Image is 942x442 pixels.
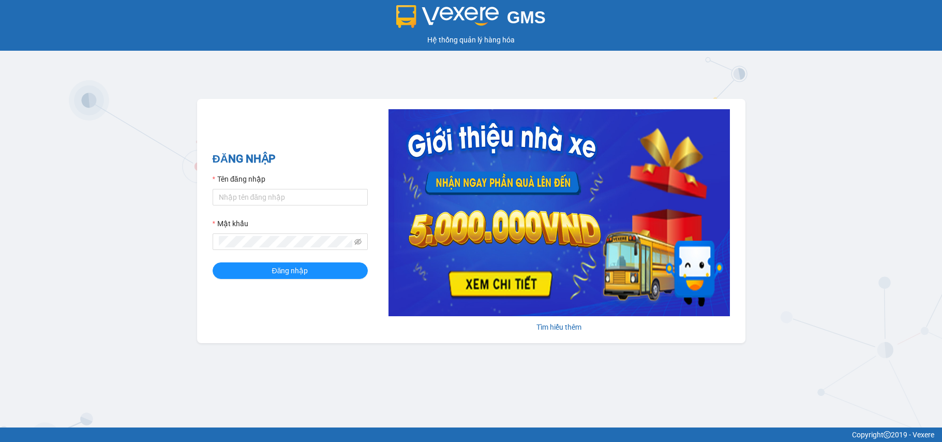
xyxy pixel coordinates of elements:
[213,151,368,168] h2: ĐĂNG NHẬP
[396,16,546,24] a: GMS
[213,218,248,229] label: Mật khẩu
[884,431,891,438] span: copyright
[396,5,499,28] img: logo 2
[507,8,546,27] span: GMS
[213,262,368,279] button: Đăng nhập
[388,109,730,316] img: banner-0
[272,265,308,276] span: Đăng nhập
[8,429,934,440] div: Copyright 2019 - Vexere
[219,236,352,247] input: Mật khẩu
[354,238,362,245] span: eye-invisible
[3,34,939,46] div: Hệ thống quản lý hàng hóa
[388,321,730,333] div: Tìm hiểu thêm
[213,189,368,205] input: Tên đăng nhập
[213,173,265,185] label: Tên đăng nhập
